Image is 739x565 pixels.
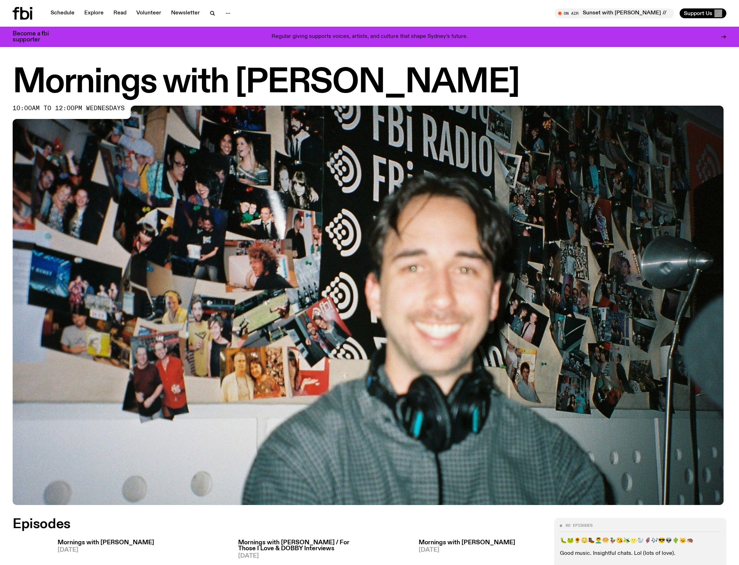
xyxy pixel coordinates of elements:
[58,547,154,553] span: [DATE]
[238,540,365,552] h3: Mornings with [PERSON_NAME] / For Those I Love & DOBBY Interviews
[132,8,165,18] a: Volunteer
[684,10,712,16] span: Support Us
[555,8,674,18] button: On AirSunset with [PERSON_NAME] // Guest Mix: [PERSON_NAME]
[167,8,204,18] a: Newsletter
[13,67,726,99] h1: Mornings with [PERSON_NAME]
[58,540,154,546] h3: Mornings with [PERSON_NAME]
[80,8,108,18] a: Explore
[13,518,486,531] h2: Episodes
[238,553,365,559] span: [DATE]
[560,538,721,544] p: 🐛🐸🌻😳🥾💆‍♂️🥯🦆😘🫒🌝🦭🦸🎶😎👽🌵😼🦔
[13,106,726,507] img: Radio presenter Ben Hansen sits in front of a wall of photos and an fbi radio sign. Film photo. B...
[680,8,726,18] button: Support Us
[109,8,131,18] a: Read
[419,547,515,553] span: [DATE]
[419,540,515,546] h3: Mornings with [PERSON_NAME]
[13,31,58,43] h3: Become a fbi supporter
[46,8,79,18] a: Schedule
[13,106,125,111] span: 10:00am to 12:00pm wednesdays
[560,550,721,557] p: Good music. Insightful chats. Lol (lots of love).
[565,524,593,527] span: 86 episodes
[272,34,468,40] p: Regular giving supports voices, artists, and culture that shape Sydney’s future.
